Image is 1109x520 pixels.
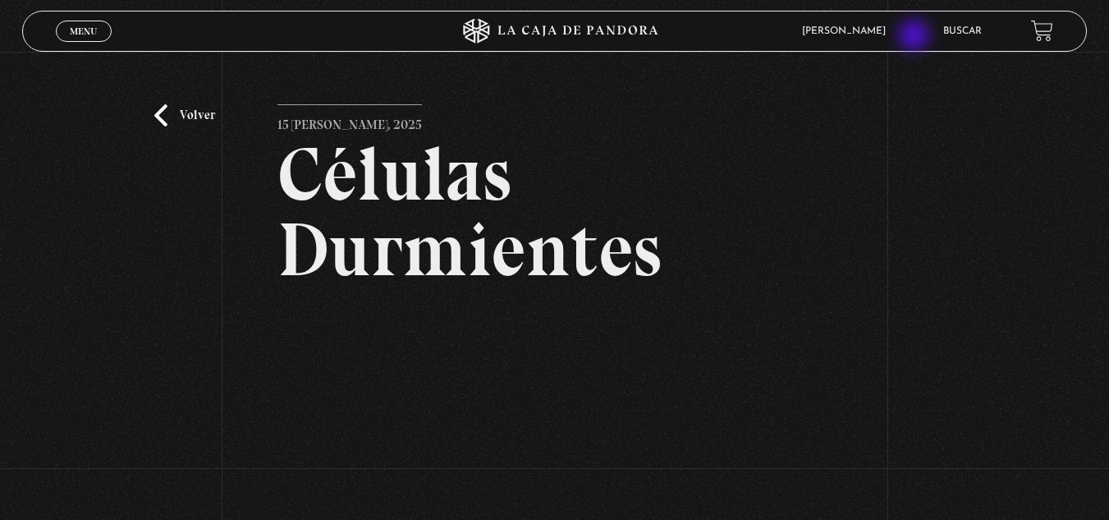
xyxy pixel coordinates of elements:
[154,104,215,127] a: Volver
[277,136,831,288] h2: Células Durmientes
[70,26,97,36] span: Menu
[794,26,902,36] span: [PERSON_NAME]
[1031,20,1053,42] a: View your shopping cart
[943,26,982,36] a: Buscar
[277,104,422,137] p: 15 [PERSON_NAME], 2025
[64,39,103,51] span: Cerrar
